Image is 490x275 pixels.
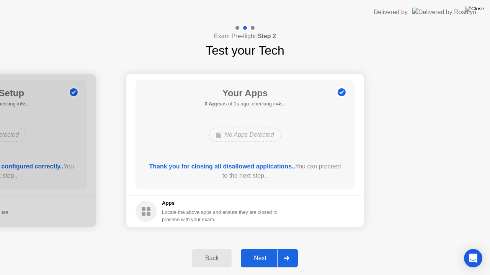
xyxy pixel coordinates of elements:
div: Open Intercom Messenger [464,249,482,267]
b: Thank you for closing all disallowed applications.. [149,163,295,170]
div: No Apps Detected [209,128,281,142]
img: Close [465,6,484,12]
h4: Exam Pre-flight: [214,32,276,41]
b: Step 2 [258,33,276,39]
div: Delivered by [374,8,408,17]
b: 0 Apps [204,101,221,107]
h5: Apps [162,199,278,207]
h1: Your Apps [204,86,285,100]
button: Next [241,249,298,267]
div: Locate the above apps and ensure they are closed to proceed with your exam. [162,209,278,223]
h1: Test your Tech [206,41,284,60]
div: Next [243,255,277,262]
div: Back [194,255,229,262]
div: You can proceed to the next step.. [147,162,344,180]
img: Delivered by Rosalyn [412,8,476,16]
button: Back [192,249,232,267]
h5: as of 1s ago, checking in4s.. [204,100,285,108]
